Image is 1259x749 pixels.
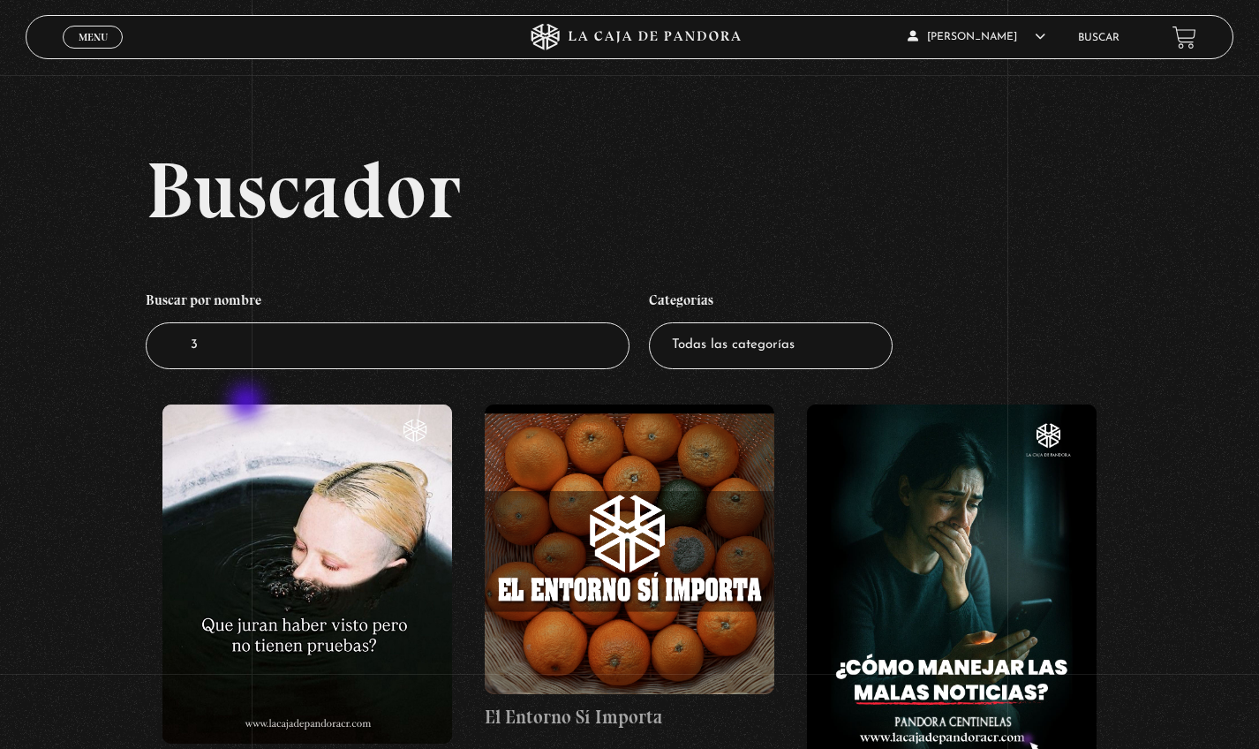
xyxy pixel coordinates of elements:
[146,150,1233,230] h2: Buscador
[79,32,108,42] span: Menu
[1078,33,1120,43] a: Buscar
[146,283,629,323] h4: Buscar por nombre
[485,703,775,731] h4: El Entorno Sí Importa
[1172,25,1196,49] a: View your shopping cart
[485,405,775,731] a: El Entorno Sí Importa
[908,32,1045,42] span: [PERSON_NAME]
[649,283,893,323] h4: Categorías
[72,47,114,59] span: Cerrar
